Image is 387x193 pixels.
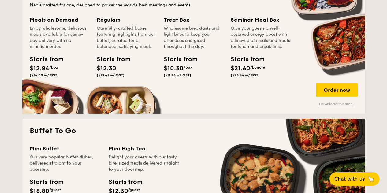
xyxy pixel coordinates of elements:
[97,25,156,50] div: Carefully-crafted boxes featuring highlights from our buffet, curated for a balanced, satisfying ...
[30,55,57,64] div: Starts from
[231,16,290,24] div: Seminar Meal Box
[164,25,223,50] div: Wholesome breakfasts and light bites to keep your attendees energised throughout the day.
[97,65,116,72] span: $12.30
[109,154,180,173] div: Delight your guests with our tasty bite-sized treats delivered straight to your doorstep.
[164,16,223,24] div: Treat Box
[231,65,250,72] span: $21.60
[164,65,184,72] span: $10.30
[231,73,260,77] span: ($23.54 w/ GST)
[30,16,89,24] div: Meals on Demand
[109,177,142,187] div: Starts from
[30,65,49,72] span: $12.84
[30,144,101,153] div: Mini Buffet
[49,188,61,192] span: /guest
[109,144,180,153] div: Mini High Tea
[97,55,124,64] div: Starts from
[316,102,358,106] a: Download the menu
[231,55,258,64] div: Starts from
[128,188,140,192] span: /guest
[30,154,101,173] div: Our very popular buffet dishes, delivered straight to your doorstep.
[30,2,358,8] div: Meals crafted for one, designed to power the world's best meetings and events.
[30,73,59,77] span: ($14.00 w/ GST)
[30,177,63,187] div: Starts from
[316,83,358,97] div: Order now
[30,126,358,136] h2: Buffet To Go
[184,65,192,69] span: /box
[164,55,191,64] div: Starts from
[164,73,191,77] span: ($11.23 w/ GST)
[367,176,375,183] span: 🦙
[231,25,290,50] div: Give your guests a well-deserved energy boost with a line-up of meals and treats for lunch and br...
[250,65,265,69] span: /bundle
[329,172,380,186] button: Chat with us🦙
[97,73,125,77] span: ($13.41 w/ GST)
[30,25,89,50] div: Enjoy wholesome, delicious meals available for same-day delivery with no minimum order.
[97,16,156,24] div: Regulars
[334,176,365,182] span: Chat with us
[49,65,58,69] span: /box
